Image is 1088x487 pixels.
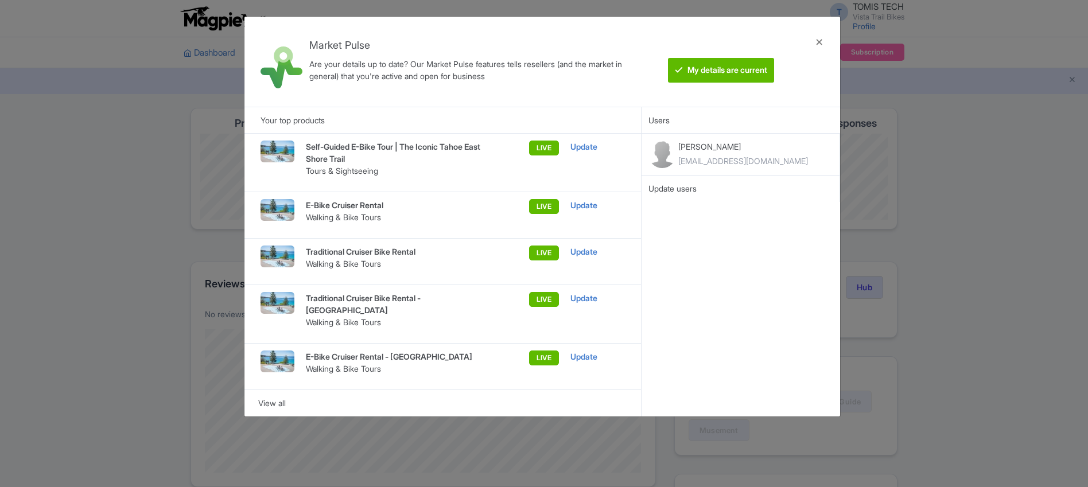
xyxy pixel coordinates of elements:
[306,211,493,223] p: Walking & Bike Tours
[261,350,294,372] img: vista_trail_bikes_45_kv35dc.jpg
[309,58,636,82] div: Are your details up to date? Our Market Pulse features tells resellers (and the market in general...
[306,165,493,177] p: Tours & Sightseeing
[642,107,840,133] div: Users
[668,58,774,83] btn: My details are current
[306,258,493,270] p: Walking & Bike Tours
[306,363,493,375] p: Walking & Bike Tours
[678,141,808,153] p: [PERSON_NAME]
[306,292,493,316] p: Traditional Cruiser Bike Rental - [GEOGRAPHIC_DATA]
[570,199,625,212] div: Update
[648,182,833,195] div: Update users
[648,141,676,168] img: contact-b11cc6e953956a0c50a2f97983291f06.png
[306,246,493,258] p: Traditional Cruiser Bike Rental
[306,316,493,328] p: Walking & Bike Tours
[261,46,302,88] img: market_pulse-1-0a5220b3d29e4a0de46fb7534bebe030.svg
[261,246,294,267] img: vista_trail_bikes_45_kv35dc.jpg
[261,141,294,162] img: vista_trail_bikes_45_kv35dc.jpg
[261,292,294,314] img: vista_trail_bikes_45_kv35dc.jpg
[306,141,493,165] p: Self-Guided E-Bike Tour | The Iconic Tahoe East Shore Trail
[570,292,625,305] div: Update
[306,199,493,211] p: E-Bike Cruiser Rental
[678,155,808,167] div: [EMAIL_ADDRESS][DOMAIN_NAME]
[258,397,627,410] div: View all
[570,350,625,363] div: Update
[261,199,294,221] img: vista_trail_bikes_45_kv35dc.jpg
[309,40,636,51] h4: Market Pulse
[570,141,625,153] div: Update
[570,246,625,258] div: Update
[306,350,493,363] p: E-Bike Cruiser Rental - [GEOGRAPHIC_DATA]
[244,107,641,133] div: Your top products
